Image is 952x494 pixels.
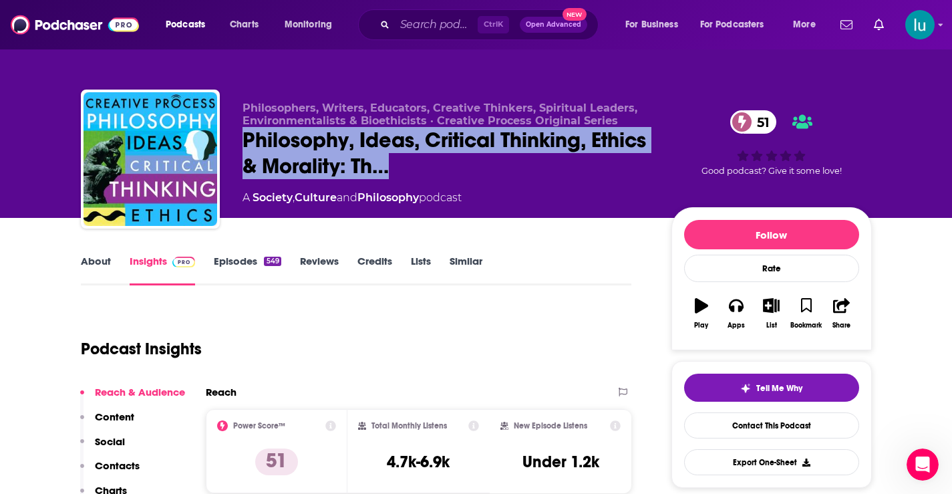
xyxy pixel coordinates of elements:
a: Show notifications dropdown [835,13,858,36]
img: Podchaser - Follow, Share and Rate Podcasts [11,12,139,37]
h2: New Episode Listens [514,421,587,430]
span: New [563,8,587,21]
h2: Total Monthly Listens [371,421,447,430]
span: For Podcasters [700,15,764,34]
div: 51Good podcast? Give it some love! [671,102,872,184]
a: Credits [357,255,392,285]
span: Open Advanced [526,21,581,28]
button: List [754,289,788,338]
button: open menu [275,14,349,35]
a: Charts [221,14,267,35]
span: 51 [744,110,776,134]
h1: Podcast Insights [81,339,202,359]
button: Bookmark [789,289,824,338]
span: Podcasts [166,15,205,34]
img: Podchaser Pro [172,257,196,267]
button: Play [684,289,719,338]
div: Play [694,322,708,330]
button: open menu [616,14,695,35]
a: Show notifications dropdown [868,13,889,36]
span: , [293,191,295,204]
span: Charts [230,15,259,34]
button: Export One-Sheet [684,449,859,475]
button: Share [824,289,858,338]
p: Social [95,435,125,448]
div: 549 [264,257,281,266]
button: Apps [719,289,754,338]
div: Search podcasts, credits, & more... [371,9,611,40]
div: Share [832,322,850,330]
span: and [337,191,357,204]
span: For Business [625,15,678,34]
a: 51 [730,110,776,134]
div: Apps [728,322,745,330]
p: 51 [255,449,298,475]
button: Open AdvancedNew [520,17,587,33]
button: open menu [784,14,832,35]
a: Similar [450,255,482,285]
button: Content [80,410,134,435]
button: Follow [684,220,859,249]
a: Episodes549 [214,255,281,285]
a: Society [253,191,293,204]
a: Philosophy [357,191,419,204]
button: Contacts [80,459,140,484]
a: Culture [295,191,337,204]
p: Content [95,410,134,423]
button: tell me why sparkleTell Me Why [684,374,859,402]
a: Lists [411,255,431,285]
p: Contacts [95,459,140,472]
div: Rate [684,255,859,282]
button: Reach & Audience [80,386,185,410]
img: User Profile [905,10,935,39]
a: About [81,255,111,285]
h3: Under 1.2k [522,452,599,472]
button: Show profile menu [905,10,935,39]
span: Monitoring [285,15,332,34]
div: A podcast [243,190,462,206]
span: Good podcast? Give it some love! [701,166,842,176]
a: InsightsPodchaser Pro [130,255,196,285]
iframe: Intercom live chat [907,449,939,481]
p: Reach & Audience [95,386,185,398]
a: Reviews [300,255,339,285]
span: More [793,15,816,34]
img: tell me why sparkle [740,383,751,394]
h2: Reach [206,386,236,398]
div: List [766,322,777,330]
button: open menu [691,14,784,35]
img: Philosophy, Ideas, Critical Thinking, Ethics & Morality: The Creative Process: Philosophers, Writ... [84,92,217,226]
span: Ctrl K [478,16,509,33]
button: Social [80,435,125,460]
input: Search podcasts, credits, & more... [395,14,478,35]
h2: Power Score™ [233,421,285,430]
div: Bookmark [790,322,822,330]
a: Contact This Podcast [684,412,859,439]
span: Tell Me Why [756,383,802,394]
span: Philosophers, Writers, Educators, Creative Thinkers, Spiritual Leaders, Environmentalists & Bioet... [243,102,637,127]
span: Logged in as lusodano [905,10,935,39]
button: open menu [156,14,222,35]
h3: 4.7k-6.9k [387,452,450,472]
